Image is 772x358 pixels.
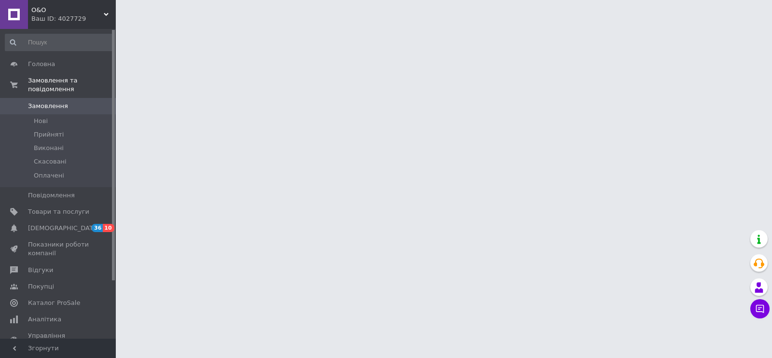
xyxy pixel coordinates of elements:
span: Каталог ProSale [28,299,80,307]
span: Замовлення [28,102,68,110]
span: Замовлення та повідомлення [28,76,116,94]
button: Чат з покупцем [750,299,770,318]
span: [DEMOGRAPHIC_DATA] [28,224,99,233]
span: Виконані [34,144,64,152]
span: Управління сайтом [28,331,89,349]
span: Аналітика [28,315,61,324]
span: 10 [103,224,114,232]
span: O&O [31,6,104,14]
span: Повідомлення [28,191,75,200]
span: 36 [92,224,103,232]
span: Скасовані [34,157,67,166]
span: Відгуки [28,266,53,275]
input: Пошук [5,34,114,51]
span: Нові [34,117,48,125]
span: Показники роботи компанії [28,240,89,258]
span: Покупці [28,282,54,291]
div: Ваш ID: 4027729 [31,14,116,23]
span: Товари та послуги [28,207,89,216]
span: Головна [28,60,55,69]
span: Оплачені [34,171,64,180]
span: Прийняті [34,130,64,139]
